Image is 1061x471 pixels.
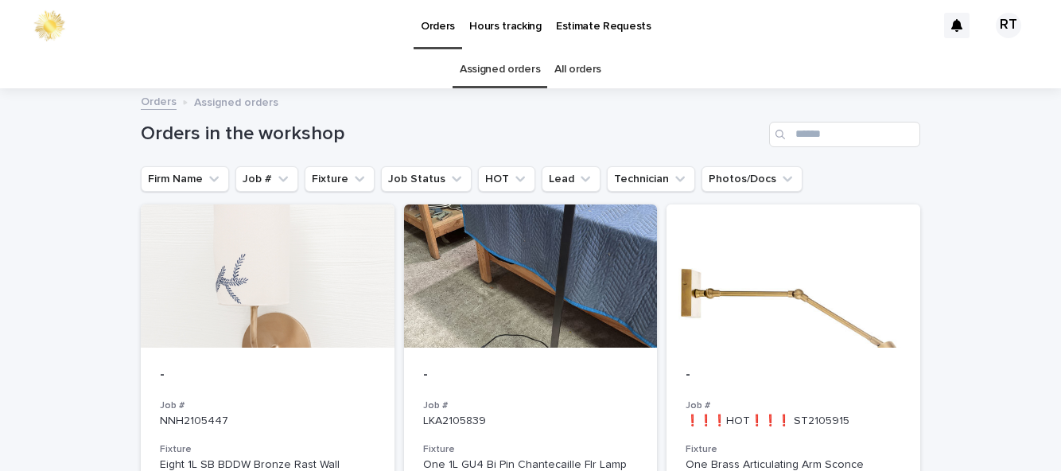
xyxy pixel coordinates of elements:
[194,92,278,110] p: Assigned orders
[305,166,375,192] button: Fixture
[686,415,901,428] p: ❗❗❗HOT❗❗❗ ST2105915
[32,10,67,41] img: 0ffKfDbyRa2Iv8hnaAqg
[478,166,535,192] button: HOT
[686,443,901,456] h3: Fixture
[542,166,600,192] button: Lead
[141,91,177,110] a: Orders
[423,415,639,428] p: LKA2105839
[423,443,639,456] h3: Fixture
[460,51,540,88] a: Assigned orders
[160,443,375,456] h3: Fixture
[607,166,695,192] button: Technician
[141,166,229,192] button: Firm Name
[160,367,375,384] p: -
[141,123,763,146] h1: Orders in the workshop
[702,166,803,192] button: Photos/Docs
[686,399,901,412] h3: Job #
[381,166,472,192] button: Job Status
[160,399,375,412] h3: Job #
[769,122,920,147] input: Search
[686,367,901,384] p: -
[423,399,639,412] h3: Job #
[235,166,298,192] button: Job #
[554,51,601,88] a: All orders
[160,415,375,428] p: NNH2105447
[996,13,1021,38] div: RT
[423,367,639,384] p: -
